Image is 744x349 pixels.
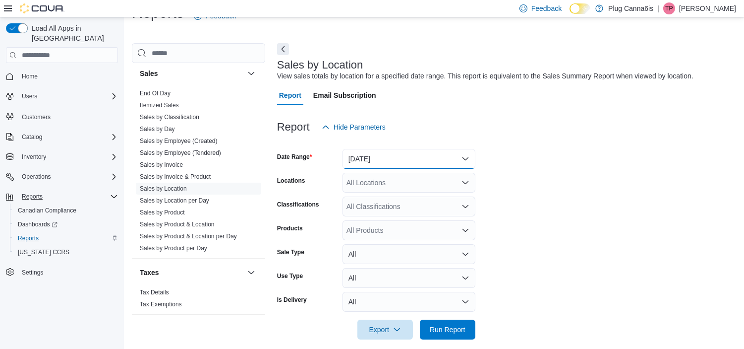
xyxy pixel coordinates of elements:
h3: Report [277,121,310,133]
span: Sales by Day [140,125,175,133]
h3: Taxes [140,268,159,278]
span: Run Report [430,325,465,335]
a: Itemized Sales [140,102,179,109]
button: Export [357,320,413,340]
span: Hide Parameters [334,122,386,132]
button: Taxes [245,267,257,279]
button: All [343,268,475,288]
button: Operations [18,171,55,183]
span: Customers [18,110,118,123]
a: Sales by Location per Day [140,197,209,204]
button: Catalog [2,130,122,144]
span: Reports [18,191,118,203]
span: Settings [22,269,43,277]
div: Sales [132,87,265,258]
a: Tax Exemptions [140,301,182,308]
button: All [343,292,475,312]
input: Dark Mode [570,3,590,14]
span: Report [279,85,301,105]
button: Users [2,89,122,103]
button: Inventory [2,150,122,164]
button: Run Report [420,320,475,340]
button: Home [2,69,122,83]
button: Taxes [140,268,243,278]
a: Sales by Product & Location per Day [140,233,237,240]
a: Sales by Employee (Created) [140,138,218,144]
span: Customers [22,113,51,121]
span: Sales by Location per Day [140,197,209,205]
span: Washington CCRS [14,246,118,258]
span: Sales by Location [140,185,187,193]
div: View sales totals by location for a specified date range. This report is equivalent to the Sales ... [277,71,693,81]
a: Sales by Classification [140,114,199,121]
a: Home [18,70,42,82]
button: All [343,244,475,264]
label: Sale Type [277,248,304,256]
a: [US_STATE] CCRS [14,246,73,258]
span: Sales by Invoice & Product [140,173,211,181]
span: Feedback [531,3,562,13]
span: Operations [18,171,118,183]
span: Tax Exemptions [140,300,182,308]
a: Sales by Invoice [140,161,183,168]
span: Operations [22,173,51,181]
a: Sales by Employee (Tendered) [140,149,221,156]
button: Open list of options [461,226,469,234]
button: Hide Parameters [318,117,390,137]
span: Settings [18,266,118,279]
span: Users [18,90,118,102]
span: Sales by Employee (Tendered) [140,149,221,157]
p: | [657,2,659,14]
span: Home [18,70,118,82]
label: Locations [277,177,305,185]
button: Open list of options [461,179,469,187]
span: Load All Apps in [GEOGRAPHIC_DATA] [28,23,118,43]
button: Next [277,43,289,55]
label: Products [277,224,303,232]
span: Inventory [18,151,118,163]
button: [DATE] [343,149,475,169]
span: Home [22,72,38,80]
nav: Complex example [6,65,118,305]
span: Canadian Compliance [14,205,118,216]
span: Users [22,92,37,100]
a: Reports [14,232,43,244]
span: Itemized Sales [140,101,179,109]
a: Sales by Product & Location [140,221,215,228]
button: Reports [10,231,122,245]
button: Canadian Compliance [10,204,122,217]
button: Catalog [18,131,46,143]
span: Dashboards [18,220,57,228]
button: Settings [2,265,122,279]
p: Plug Canna6is [608,2,653,14]
span: Inventory [22,153,46,161]
button: [US_STATE] CCRS [10,245,122,259]
button: Sales [245,68,257,79]
a: Sales by Product [140,209,185,216]
a: Dashboards [14,218,61,230]
button: Reports [18,191,47,203]
span: Email Subscription [313,85,376,105]
span: Reports [14,232,118,244]
label: Classifications [277,201,319,209]
a: End Of Day [140,90,171,97]
span: [US_STATE] CCRS [18,248,69,256]
span: Dashboards [14,218,118,230]
button: Operations [2,170,122,184]
a: Dashboards [10,217,122,231]
span: Sales by Classification [140,113,199,121]
span: Sales by Product & Location [140,220,215,228]
img: Cova [20,3,64,13]
span: Canadian Compliance [18,207,76,214]
label: Date Range [277,153,312,161]
label: Is Delivery [277,296,307,304]
button: Reports [2,190,122,204]
span: Export [363,320,407,340]
span: Sales by Product [140,209,185,216]
span: Catalog [18,131,118,143]
a: Sales by Day [140,126,175,133]
span: Sales by Product & Location per Day [140,232,237,240]
span: Sales by Product per Day [140,244,207,252]
div: Taxes [132,286,265,314]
